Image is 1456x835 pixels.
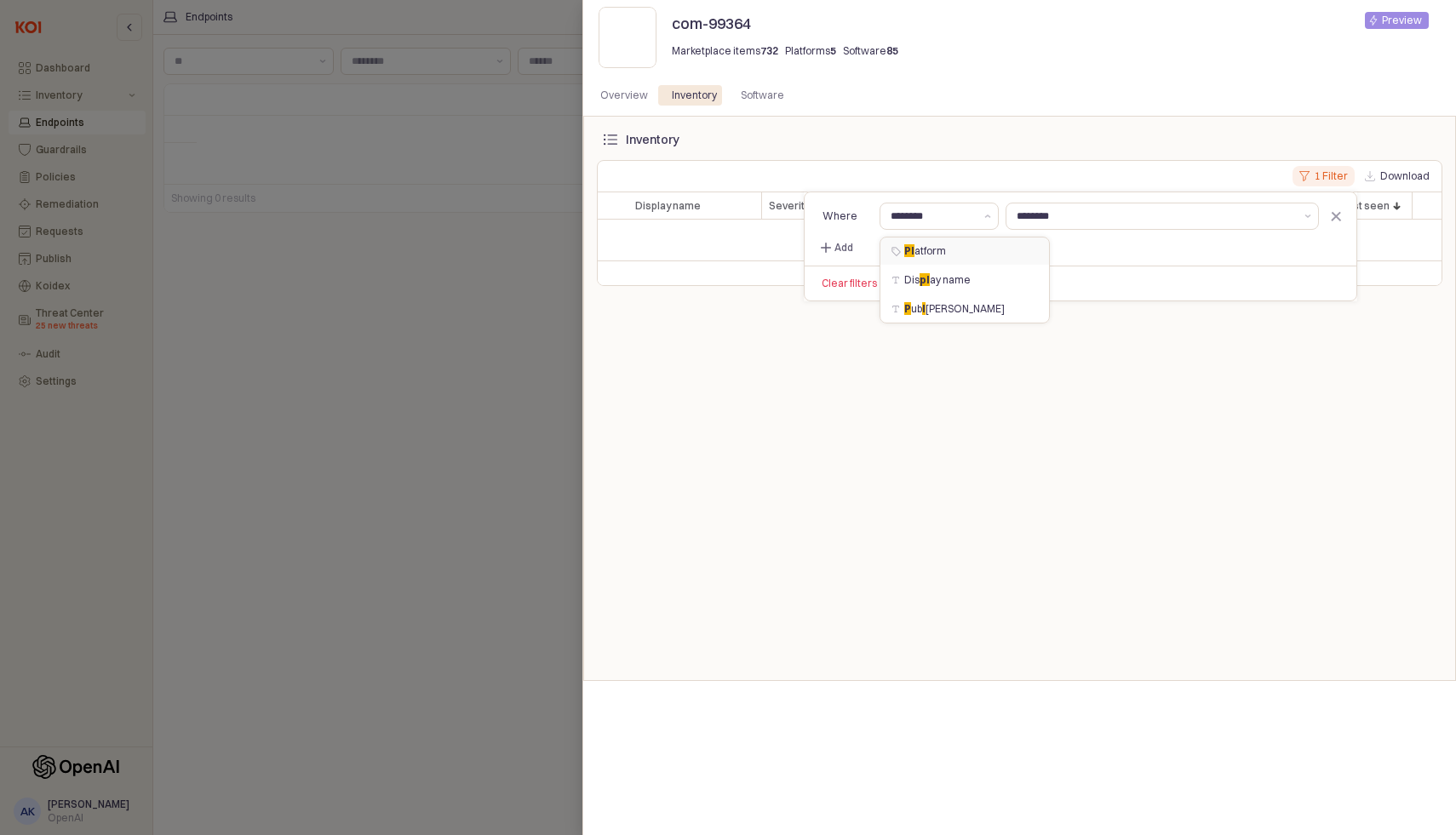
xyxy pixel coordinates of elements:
span: Display name [635,199,701,213]
span: P [904,302,911,315]
span: Where [815,209,857,222]
input: Select a column [891,208,974,225]
span: l [922,302,926,315]
input: Select a comparison operator [1017,208,1294,225]
strong: 85 [886,44,898,57]
strong: 5 [830,44,836,57]
button: Remove filter [1326,203,1346,230]
p: Add [834,241,853,255]
span: Pl [904,244,914,257]
button: Show suggestions [977,203,998,229]
div: Preview [1382,12,1422,29]
div: Software [741,85,784,106]
button: 1 Filter [1293,166,1355,186]
div: Table toolbar [598,260,1442,285]
span: Dis [904,273,920,286]
div: Select a column [880,237,1049,323]
div: Inventory [662,85,727,106]
span: pl [920,273,930,286]
p: Software [843,43,898,59]
div: Inventory [626,133,679,146]
button: Download [1358,166,1436,186]
p: Platforms [785,43,836,59]
button: Show suggestions [1298,203,1318,229]
span: [PERSON_NAME] [926,302,1005,315]
div: Inventory [672,85,717,106]
div: No rows found [598,220,1442,260]
strong: 732 [760,44,778,57]
span: First seen [1340,199,1390,213]
div: Overview [600,85,648,106]
span: Severity [769,199,810,213]
div: Overview [590,85,658,106]
span: ay name [930,273,971,286]
span: ub [911,302,922,315]
button: Clear filters [805,266,894,300]
p: Marketplace items [672,43,778,59]
span: atform [914,244,946,257]
p: com-99364 [672,12,990,35]
div: Software [731,85,794,106]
